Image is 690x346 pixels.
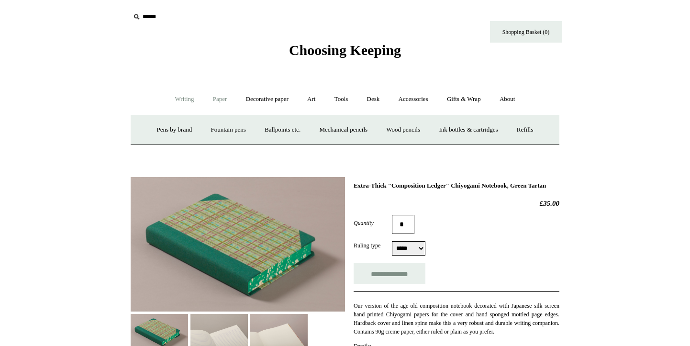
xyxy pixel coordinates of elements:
[237,87,297,112] a: Decorative paper
[148,117,201,143] a: Pens by brand
[508,117,542,143] a: Refills
[167,87,203,112] a: Writing
[354,302,559,335] span: Our version of the age-old composition notebook decorated with Japanese silk screen hand printed ...
[289,42,401,58] span: Choosing Keeping
[491,87,524,112] a: About
[378,117,429,143] a: Wood pencils
[204,87,236,112] a: Paper
[299,87,324,112] a: Art
[390,87,437,112] a: Accessories
[354,219,392,227] label: Quantity
[490,21,562,43] a: Shopping Basket (0)
[311,117,376,143] a: Mechanical pencils
[354,182,559,190] h1: Extra-Thick "Composition Ledger" Chiyogami Notebook, Green Tartan
[326,87,357,112] a: Tools
[131,177,345,312] img: Extra-Thick "Composition Ledger" Chiyogami Notebook, Green Tartan
[202,117,254,143] a: Fountain pens
[354,241,392,250] label: Ruling type
[256,117,309,143] a: Ballpoints etc.
[438,87,490,112] a: Gifts & Wrap
[430,117,506,143] a: Ink bottles & cartridges
[289,50,401,56] a: Choosing Keeping
[354,199,559,208] h2: £35.00
[358,87,389,112] a: Desk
